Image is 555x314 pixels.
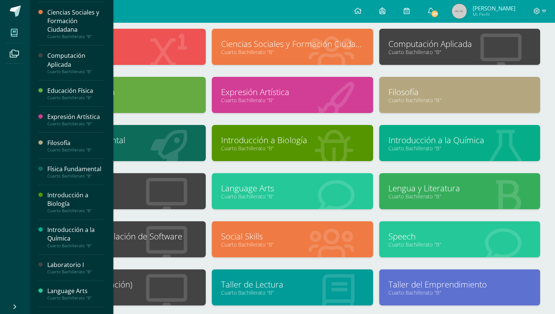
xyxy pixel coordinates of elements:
[388,38,531,50] a: Computación Aplicada
[47,87,104,95] div: Educación Física
[54,279,196,290] a: STEAM (Certificación)
[47,95,104,100] div: Cuarto Bachillerato "B"
[388,230,531,242] a: Speech
[47,261,104,269] div: Laboratorio I
[54,182,196,194] a: Laboratorio I
[221,193,363,200] a: Cuarto Bachillerato "B"
[388,289,531,296] a: Cuarto Bachillerato "B"
[54,193,196,200] a: Cuarto Bachillerato "B"
[47,191,104,208] div: Introducción a Biología
[221,97,363,104] a: Cuarto Bachillerato "B"
[47,243,104,248] div: Cuarto Bachillerato "B"
[221,289,363,296] a: Cuarto Bachillerato "B"
[54,86,196,98] a: Educación Física
[388,48,531,56] a: Cuarto Bachillerato "B"
[388,182,531,194] a: Lengua y Literatura
[221,279,363,290] a: Taller de Lectura
[472,11,515,18] span: Mi Perfil
[431,10,439,18] span: 27
[388,241,531,248] a: Cuarto Bachillerato "B"
[388,145,531,152] a: Cuarto Bachillerato "B"
[47,113,104,126] a: Expresión ArtísticaCuarto Bachillerato "B"
[221,134,363,146] a: Introducción a Biología
[221,86,363,98] a: Expresión Artística
[47,8,104,39] a: Ciencias Sociales y Formación CiudadanaCuarto Bachillerato "B"
[47,113,104,121] div: Expresión Artística
[54,230,196,242] a: Sistemas e Instalación de Software
[388,279,531,290] a: Taller del Emprendimiento
[221,182,363,194] a: Language Arts
[47,139,104,153] a: FilosofíaCuarto Bachillerato "B"
[47,51,104,74] a: Computación AplicadaCuarto Bachillerato "B"
[47,261,104,274] a: Laboratorio ICuarto Bachillerato "B"
[47,8,104,34] div: Ciencias Sociales y Formación Ciudadana
[47,295,104,301] div: Cuarto Bachillerato "B"
[47,139,104,147] div: Filosofía
[54,289,196,296] a: Cuarto Bachillerato "B"
[47,34,104,39] div: Cuarto Bachillerato "B"
[388,97,531,104] a: Cuarto Bachillerato "B"
[452,4,467,19] img: 45x45
[47,226,104,243] div: Introducción a la Química
[388,193,531,200] a: Cuarto Bachillerato "B"
[47,191,104,213] a: Introducción a BiologíaCuarto Bachillerato "B"
[47,165,104,173] div: Física Fundamental
[47,287,104,295] div: Language Arts
[54,38,196,50] a: Álgebra
[47,69,104,74] div: Cuarto Bachillerato "B"
[472,4,515,12] span: [PERSON_NAME]
[47,226,104,248] a: Introducción a la QuímicaCuarto Bachillerato "B"
[54,134,196,146] a: Física Fundamental
[47,208,104,213] div: Cuarto Bachillerato "B"
[221,145,363,152] a: Cuarto Bachillerato "B"
[388,86,531,98] a: Filosofía
[54,97,196,104] a: Cuarto Bachillerato "B"
[47,87,104,100] a: Educación FísicaCuarto Bachillerato "B"
[47,173,104,179] div: Cuarto Bachillerato "B"
[221,241,363,248] a: Cuarto Bachillerato "B"
[388,134,531,146] a: Introducción a la Química
[47,121,104,126] div: Cuarto Bachillerato "B"
[221,38,363,50] a: Ciencias Sociales y Formación Ciudadana
[47,51,104,69] div: Computación Aplicada
[47,147,104,153] div: Cuarto Bachillerato "B"
[221,48,363,56] a: Cuarto Bachillerato "B"
[54,241,196,248] a: Cuarto Bachillerato "B"
[221,230,363,242] a: Social Skills
[47,287,104,301] a: Language ArtsCuarto Bachillerato "B"
[54,145,196,152] a: Cuarto Bachillerato "B"
[47,165,104,179] a: Física FundamentalCuarto Bachillerato "B"
[54,48,196,56] a: Cuarto Bachillerato "B"
[47,269,104,274] div: Cuarto Bachillerato "B"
